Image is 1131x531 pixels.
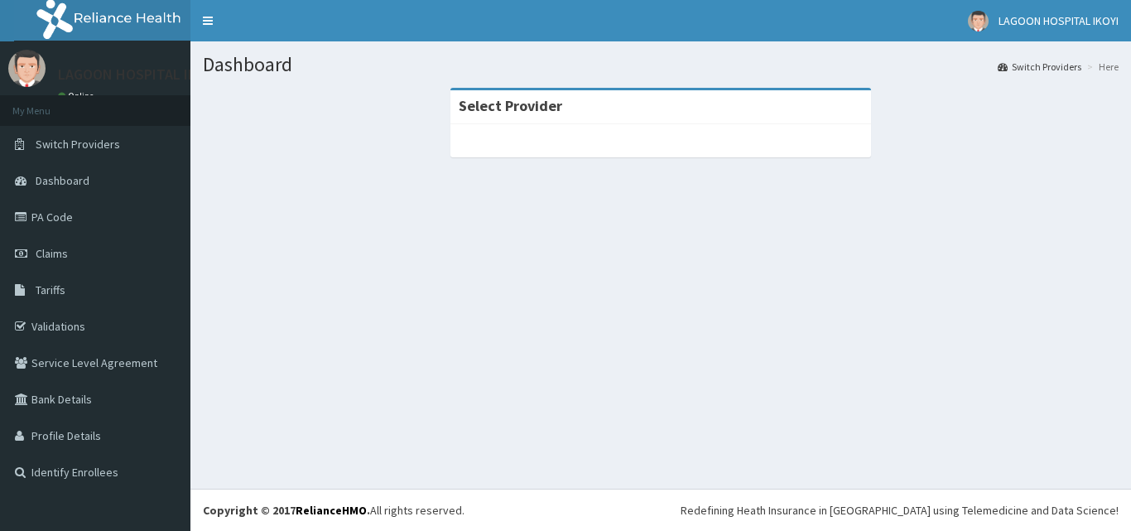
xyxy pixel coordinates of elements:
strong: Copyright © 2017 . [203,503,370,518]
img: User Image [968,11,989,31]
li: Here [1083,60,1119,74]
span: Switch Providers [36,137,120,152]
img: User Image [8,50,46,87]
span: Claims [36,246,68,261]
span: LAGOON HOSPITAL IKOYI [999,13,1119,28]
p: LAGOON HOSPITAL IKOYI [58,67,218,82]
a: RelianceHMO [296,503,367,518]
strong: Select Provider [459,96,562,115]
footer: All rights reserved. [190,489,1131,531]
span: Dashboard [36,173,89,188]
a: Online [58,90,98,102]
a: Switch Providers [998,60,1081,74]
span: Tariffs [36,282,65,297]
div: Redefining Heath Insurance in [GEOGRAPHIC_DATA] using Telemedicine and Data Science! [681,502,1119,519]
h1: Dashboard [203,54,1119,75]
